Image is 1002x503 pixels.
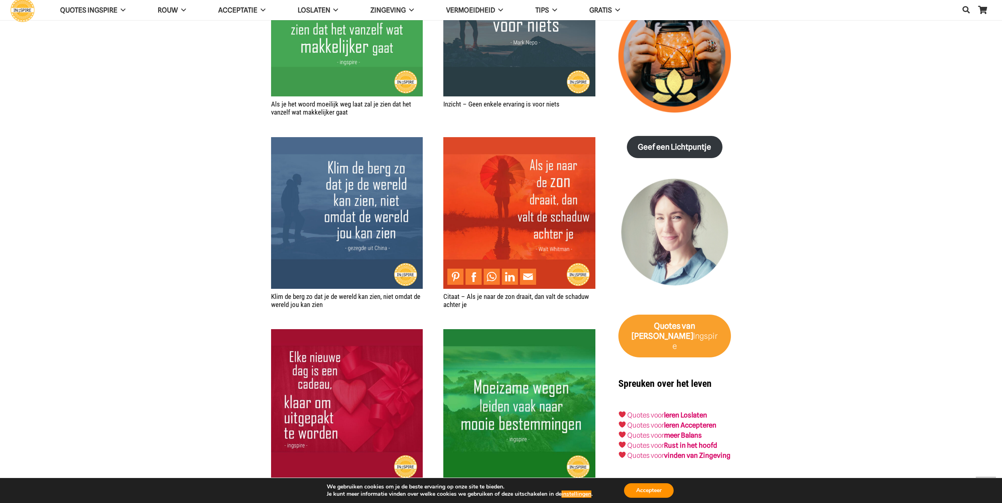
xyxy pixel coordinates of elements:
a: Quotes voorRust in het hoofd [627,441,717,449]
p: Je kunt meer informatie vinden over welke cookies we gebruiken of deze uitschakelen in de . [327,490,593,498]
p: We gebruiken cookies om je de beste ervaring op onze site te bieden. [327,483,593,490]
span: Loslaten [298,6,330,14]
img: Elke dag nieuwe dag is een cadeau klaar om uitgepakt te worden | spreuk van ingspire.nl [271,329,423,481]
a: Quotes voor [627,411,664,419]
strong: Geef een Lichtpuntje [638,142,711,152]
strong: Quotes [654,321,681,331]
span: TIPS [535,6,549,14]
a: Citaat – Als je naar de zon draait, dan valt de schaduw achter je [443,138,595,146]
li: Pinterest [447,269,466,285]
a: Inzicht – Moeizame wegen leiden vaak naar mooie bestemmingen [443,330,595,338]
a: Quotes voor [627,421,664,429]
a: Terug naar top [976,477,996,497]
a: Share to WhatsApp [484,269,500,285]
a: Zoeken [958,0,974,20]
strong: vinden van Zingeving [664,451,731,459]
span: ROUW [158,6,178,14]
a: Als je het woord moeilijk weg laat zal je zien dat het vanzelf wat makkelijker gaat [271,100,411,116]
li: Facebook [466,269,484,285]
a: Klim de berg zo dat je de wereld kan zien, niet omdat de wereld jou kan zien [271,138,423,146]
img: ❤ [619,431,626,438]
a: Geef een Lichtpuntje [627,136,722,158]
a: Quotes van [PERSON_NAME]Ingspire [618,315,731,357]
img: Mooie spreuk: Moeizame wegen leiden vaak naar mooie bestemmingen - ingspire citaat [443,329,595,481]
img: Klim de berg zo dat je de wereld kan zien, niet omdat de wereld jou kan zien | ingspire [271,137,423,289]
span: Acceptatie [218,6,257,14]
strong: Spreuken over het leven [618,378,712,389]
strong: van [PERSON_NAME] [632,321,695,341]
button: instellingen [562,490,591,498]
a: Pin to Pinterest [447,269,463,285]
a: Klim de berg zo dat je de wereld kan zien, niet omdat de wereld jou kan zien [271,292,420,309]
img: ❤ [619,451,626,458]
a: Share to Facebook [466,269,482,285]
span: VERMOEIDHEID [446,6,495,14]
a: Quotes voorvinden van Zingeving [627,451,731,459]
img: Inge Geertzen - schrijfster Ingspire.nl, markteer en handmassage therapeut [618,179,731,291]
strong: Rust in het hoofd [664,441,717,449]
a: leren Loslaten [664,411,707,419]
a: Inzicht – Geen enkele ervaring is voor niets [443,100,559,108]
span: QUOTES INGSPIRE [60,6,117,14]
span: Zingeving [370,6,406,14]
a: leren Accepteren [664,421,716,429]
li: LinkedIn [502,269,520,285]
a: Quotes voormeer Balans [627,431,702,439]
strong: meer Balans [664,431,702,439]
a: Mail to Email This [520,269,536,285]
li: Email This [520,269,538,285]
img: Positieve spreuk: Als je naar de zon draait, dan valt de schaduw achter je [443,137,595,289]
img: ❤ [619,441,626,448]
img: ❤ [619,421,626,428]
img: ❤ [619,411,626,418]
a: Share to LinkedIn [502,269,518,285]
a: Citaat – Als je naar de zon draait, dan valt de schaduw achter je [443,292,589,309]
li: WhatsApp [484,269,502,285]
a: spreuk – Elke nieuwe dag is een cadeau klaar om uitgepakt te worden [271,330,423,338]
button: Accepteer [624,483,674,498]
span: GRATIS [589,6,612,14]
